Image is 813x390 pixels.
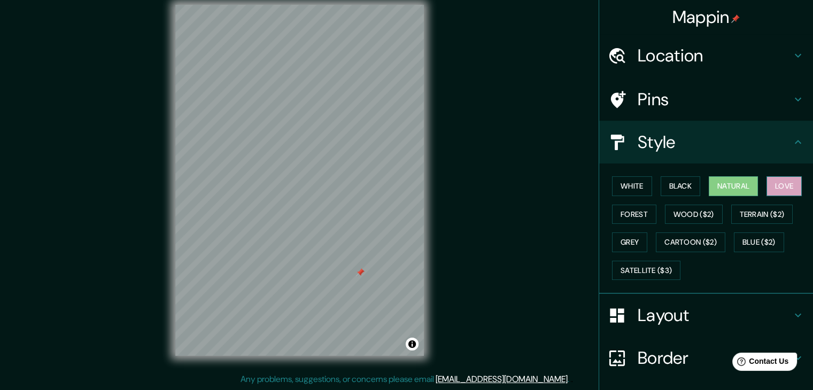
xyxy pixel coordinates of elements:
[612,261,680,280] button: Satellite ($3)
[175,5,424,356] canvas: Map
[599,337,813,379] div: Border
[766,176,802,196] button: Love
[665,205,723,224] button: Wood ($2)
[638,89,792,110] h4: Pins
[638,45,792,66] h4: Location
[612,232,647,252] button: Grey
[569,373,571,386] div: .
[599,34,813,77] div: Location
[599,78,813,121] div: Pins
[612,205,656,224] button: Forest
[638,131,792,153] h4: Style
[638,305,792,326] h4: Layout
[656,232,725,252] button: Cartoon ($2)
[571,373,573,386] div: .
[661,176,701,196] button: Black
[734,232,784,252] button: Blue ($2)
[406,338,419,350] button: Toggle attribution
[731,205,793,224] button: Terrain ($2)
[599,294,813,337] div: Layout
[731,14,740,23] img: pin-icon.png
[599,121,813,163] div: Style
[638,347,792,369] h4: Border
[709,176,758,196] button: Natural
[672,6,740,28] h4: Mappin
[612,176,652,196] button: White
[436,373,568,385] a: [EMAIL_ADDRESS][DOMAIN_NAME]
[718,348,801,378] iframe: Help widget launcher
[241,373,569,386] p: Any problems, suggestions, or concerns please email .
